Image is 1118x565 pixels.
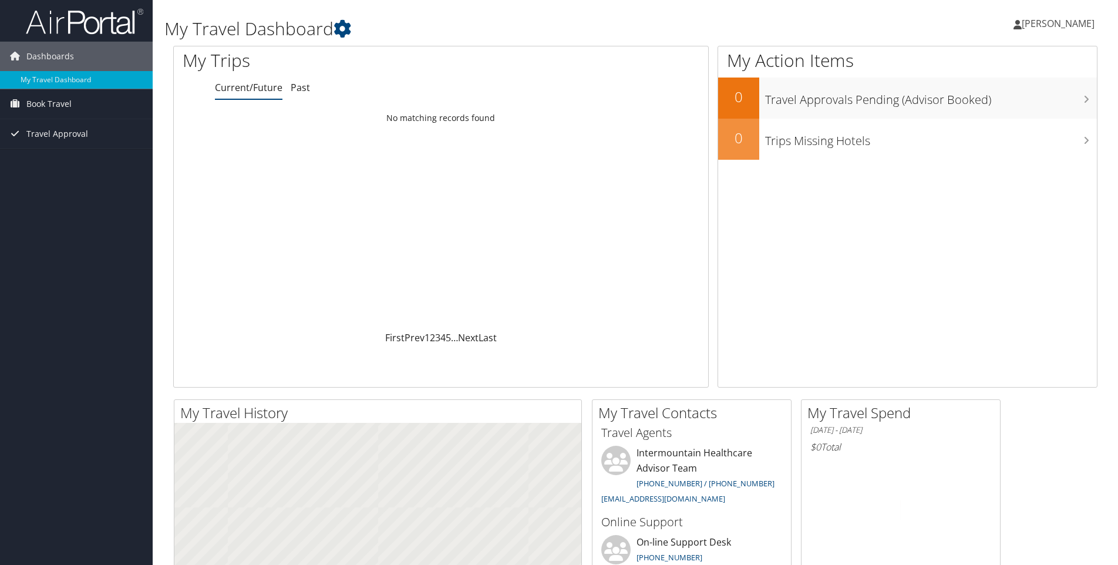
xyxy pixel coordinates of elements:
[637,478,774,489] a: [PHONE_NUMBER] / [PHONE_NUMBER]
[26,119,88,149] span: Travel Approval
[180,403,581,423] h2: My Travel History
[405,331,425,344] a: Prev
[718,128,759,148] h2: 0
[174,107,708,129] td: No matching records found
[601,493,725,504] a: [EMAIL_ADDRESS][DOMAIN_NAME]
[601,514,782,530] h3: Online Support
[718,48,1097,73] h1: My Action Items
[26,89,72,119] span: Book Travel
[765,127,1097,149] h3: Trips Missing Hotels
[718,87,759,107] h2: 0
[215,81,282,94] a: Current/Future
[601,425,782,441] h3: Travel Agents
[595,446,788,509] li: Intermountain Healthcare Advisor Team
[1022,17,1095,30] span: [PERSON_NAME]
[385,331,405,344] a: First
[446,331,451,344] a: 5
[26,42,74,71] span: Dashboards
[479,331,497,344] a: Last
[1013,6,1106,41] a: [PERSON_NAME]
[435,331,440,344] a: 3
[291,81,310,94] a: Past
[451,331,458,344] span: …
[430,331,435,344] a: 2
[807,403,1000,423] h2: My Travel Spend
[810,425,991,436] h6: [DATE] - [DATE]
[425,331,430,344] a: 1
[183,48,477,73] h1: My Trips
[637,552,702,563] a: [PHONE_NUMBER]
[164,16,792,41] h1: My Travel Dashboard
[598,403,791,423] h2: My Travel Contacts
[810,440,991,453] h6: Total
[718,119,1097,160] a: 0Trips Missing Hotels
[718,78,1097,119] a: 0Travel Approvals Pending (Advisor Booked)
[440,331,446,344] a: 4
[458,331,479,344] a: Next
[26,8,143,35] img: airportal-logo.png
[765,86,1097,108] h3: Travel Approvals Pending (Advisor Booked)
[810,440,821,453] span: $0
